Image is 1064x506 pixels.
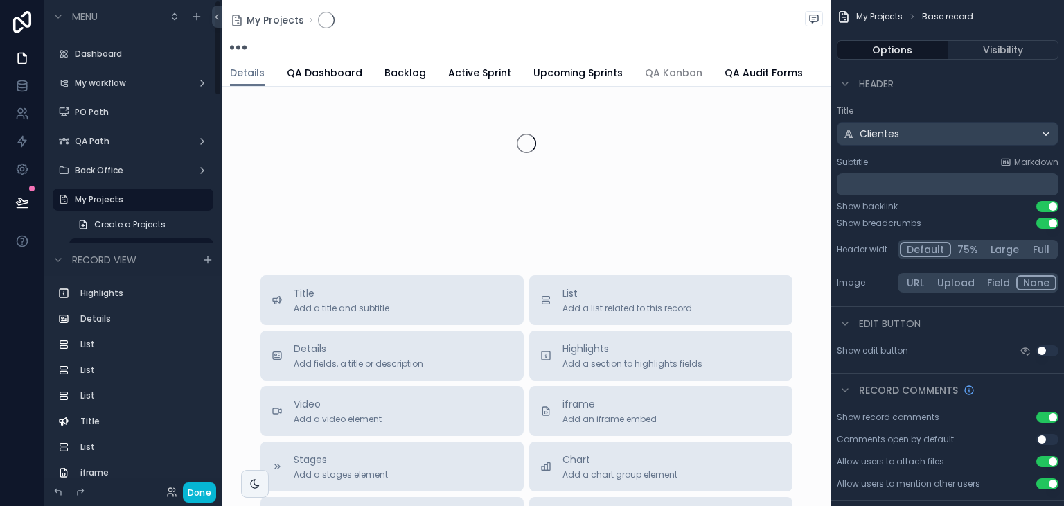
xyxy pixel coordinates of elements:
span: My Projects [856,11,903,22]
button: Large [984,242,1025,257]
div: scrollable content [837,173,1058,195]
span: Markdown [1014,157,1058,168]
span: Add a chart group element [562,469,677,480]
button: iframeAdd an iframe embed [529,386,792,436]
a: Markdown [1000,157,1058,168]
span: List [562,286,692,300]
label: Subtitle [837,157,868,168]
span: Highlights [562,342,702,356]
button: TitleAdd a title and subtitle [260,275,524,325]
button: ChartAdd a chart group element [529,442,792,491]
button: ListAdd a list related to this record [529,275,792,325]
button: Full [1025,242,1056,257]
a: Base record [69,238,213,261]
span: Add a stages element [294,469,388,480]
label: Dashboard [75,49,211,60]
a: Backlog [384,60,426,88]
span: Create a Projects [94,219,166,230]
button: VideoAdd a video element [260,386,524,436]
button: HighlightsAdd a section to highlights fields [529,331,792,381]
span: QA Dashboard [287,66,362,80]
button: None [1016,275,1056,290]
div: Allow users to mention other users [837,478,980,489]
span: QA Kanban [645,66,702,80]
span: Record view [72,253,136,267]
span: Upcoming Sprints [533,66,623,80]
span: Add an iframe embed [562,414,657,425]
span: Chart [562,453,677,466]
button: URL [900,275,931,290]
label: My workflow [75,78,191,89]
span: Title [294,286,389,300]
span: iframe [562,397,657,411]
div: Allow users to attach files [837,456,944,467]
label: Back Office [75,165,191,176]
label: Highlights [80,288,208,299]
span: My Projects [247,13,304,27]
label: Show edit button [837,345,908,356]
label: PO Path [75,107,211,118]
span: Add fields, a title or description [294,358,423,369]
button: 75% [951,242,984,257]
span: Stages [294,453,388,466]
button: Done [183,482,216,503]
a: QA Kanban [645,60,702,88]
label: QA Path [75,136,191,147]
a: My Projects [230,13,304,27]
label: Header width [837,244,892,255]
a: Details [230,60,265,87]
a: QA Dashboard [287,60,362,88]
label: List [80,390,208,401]
span: Add a section to highlights fields [562,358,702,369]
label: List [80,442,208,453]
label: Title [80,416,208,427]
div: Show breadcrumbs [837,218,921,229]
span: Details [230,66,265,80]
a: Upcoming Sprints [533,60,623,88]
div: Comments open by default [837,434,954,445]
span: Video [294,397,382,411]
span: QA Audit Forms [725,66,803,80]
span: Backlog [384,66,426,80]
a: Active Sprint [448,60,511,88]
button: Default [900,242,951,257]
span: Base record [922,11,973,22]
label: Image [837,277,892,288]
span: Active Sprint [448,66,511,80]
label: Details [80,313,208,324]
span: Add a video element [294,414,382,425]
button: Visibility [948,40,1059,60]
span: Edit button [859,317,921,331]
button: Clientes [837,122,1058,146]
div: Show backlink [837,201,898,212]
button: Upload [931,275,981,290]
span: Details [294,342,423,356]
a: QA Audit Forms [725,60,803,88]
label: iframe [80,467,208,478]
span: Add a list related to this record [562,303,692,314]
button: Field [981,275,1016,290]
div: Show record comments [837,412,939,423]
label: List [80,339,208,350]
label: List [80,365,208,376]
button: DetailsAdd fields, a title or description [260,331,524,381]
label: My Projects [75,194,205,205]
span: Header [859,77,894,91]
div: scrollable content [44,276,222,478]
a: Create a Projects [69,213,213,236]
span: Add a title and subtitle [294,303,389,314]
span: Record comments [859,383,958,397]
span: Clientes [860,127,899,141]
label: Title [837,105,1058,116]
span: Menu [72,10,98,24]
button: Options [837,40,948,60]
button: StagesAdd a stages element [260,442,524,491]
